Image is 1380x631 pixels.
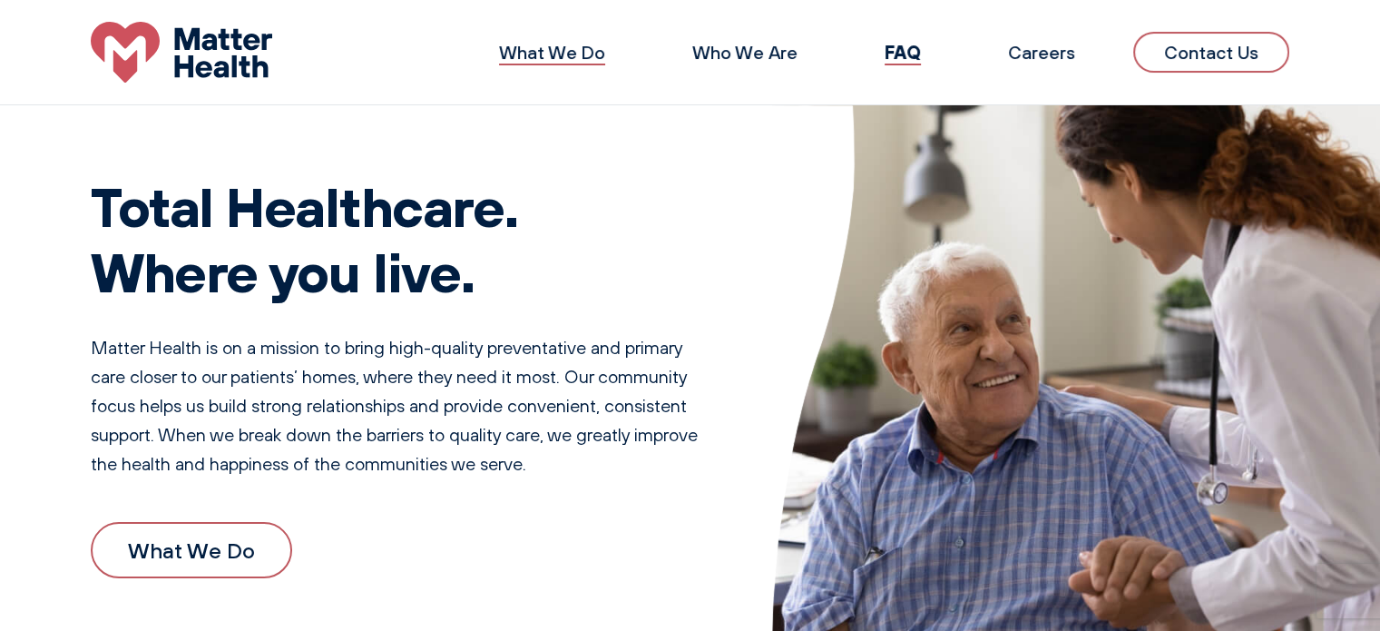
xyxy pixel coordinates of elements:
p: Matter Health is on a mission to bring high-quality preventative and primary care closer to our p... [91,333,700,478]
a: What We Do [91,522,292,578]
a: Careers [1008,41,1075,64]
a: Who We Are [692,41,798,64]
h1: Total Healthcare. Where you live. [91,173,700,304]
a: What We Do [499,41,605,64]
a: FAQ [885,40,921,64]
a: Contact Us [1133,32,1289,73]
